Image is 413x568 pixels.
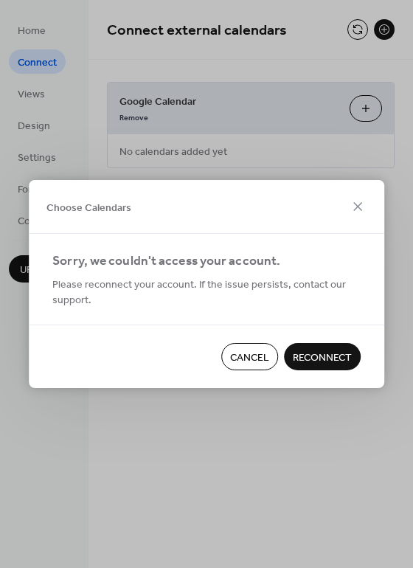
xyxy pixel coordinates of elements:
[230,350,269,366] span: Cancel
[293,350,352,366] span: Reconnect
[221,343,278,370] button: Cancel
[284,343,361,370] button: Reconnect
[52,252,358,272] div: Sorry, we couldn't access your account.
[46,200,131,215] span: Choose Calendars
[52,277,361,308] span: Please reconnect your account. If the issue persists, contact our support.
